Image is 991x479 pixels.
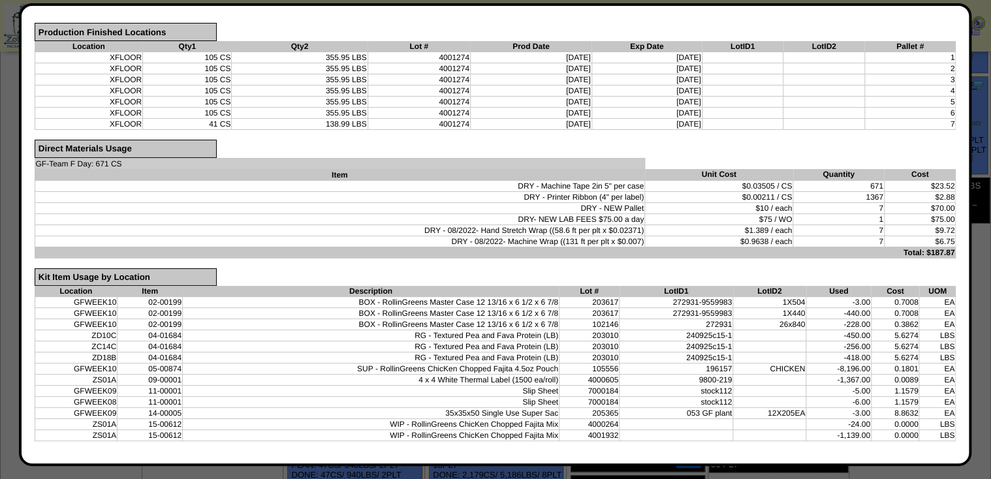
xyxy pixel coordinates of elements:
[871,419,919,430] td: 0.0000
[470,41,591,52] th: Prod Date
[470,96,591,107] td: [DATE]
[871,308,919,319] td: 0.7008
[864,107,955,118] td: 6
[591,41,702,52] th: Exp Date
[182,308,559,319] td: BOX - RollinGreens Master Case 12 13/16 x 6 1/2 x 6 7/8
[620,363,733,375] td: 196157
[35,52,143,63] td: XFLOOR
[35,297,118,308] td: GFWEEK10
[118,297,183,308] td: 02-00199
[806,297,872,308] td: -3.00
[35,408,118,419] td: GFWEEK09
[806,430,872,441] td: -1,139.00
[232,118,368,129] td: 138.99 LBS
[35,247,956,258] td: Total: $187.87
[919,308,956,319] td: EA
[620,286,733,297] th: LotID1
[143,41,232,52] th: Qty1
[864,85,955,96] td: 4
[118,397,183,408] td: 11-00001
[871,286,919,297] th: Cost
[919,419,956,430] td: LBS
[143,52,232,63] td: 105 CS
[35,85,143,96] td: XFLOOR
[864,41,955,52] th: Pallet #
[143,107,232,118] td: 105 CS
[645,169,793,180] th: Unit Cost
[182,352,559,363] td: RG - Textured Pea and Fava Protein (LB)
[35,286,118,297] th: Location
[182,330,559,341] td: RG - Textured Pea and Fava Protein (LB)
[35,330,118,341] td: ZD10C
[884,202,955,213] td: $70.00
[143,74,232,85] td: 105 CS
[806,319,872,330] td: -228.00
[559,419,619,430] td: 4000264
[919,430,956,441] td: LBS
[871,363,919,375] td: 0.1801
[591,63,702,74] td: [DATE]
[591,107,702,118] td: [DATE]
[884,236,955,247] td: $6.75
[559,330,619,341] td: 203010
[35,375,118,386] td: ZS01A
[919,286,956,297] th: UOM
[871,375,919,386] td: 0.0089
[35,180,645,191] td: DRY - Machine Tape 2in 5" per case
[470,74,591,85] td: [DATE]
[884,224,955,236] td: $9.72
[35,96,143,107] td: XFLOOR
[118,430,183,441] td: 15-00612
[232,52,368,63] td: 355.95 LBS
[620,375,733,386] td: 9800-219
[182,408,559,419] td: 35x35x50 Single Use Super Sac
[182,319,559,330] td: BOX - RollinGreens Master Case 12 13/16 x 6 1/2 x 6 7/8
[733,408,806,419] td: 12X205EA
[871,397,919,408] td: 1.1579
[919,386,956,397] td: EA
[232,85,368,96] td: 355.95 LBS
[35,118,143,129] td: XFLOOR
[559,352,619,363] td: 203010
[871,352,919,363] td: 5.6274
[591,74,702,85] td: [DATE]
[559,319,619,330] td: 102146
[35,341,118,352] td: ZC14C
[733,286,806,297] th: LotID2
[884,213,955,224] td: $75.00
[470,52,591,63] td: [DATE]
[470,107,591,118] td: [DATE]
[591,85,702,96] td: [DATE]
[806,397,872,408] td: -6.00
[864,118,955,129] td: 7
[368,96,470,107] td: 4001274
[368,41,470,52] th: Lot #
[793,213,885,224] td: 1
[35,23,217,41] div: Production Finished Locations
[864,96,955,107] td: 5
[620,341,733,352] td: 240925c15-1
[118,386,183,397] td: 11-00001
[884,191,955,202] td: $2.88
[35,386,118,397] td: GFWEEK09
[368,118,470,129] td: 4001274
[559,397,619,408] td: 7000184
[620,297,733,308] td: 272931-9559983
[620,397,733,408] td: stock112
[806,308,872,319] td: -440.00
[884,180,955,191] td: $23.52
[182,363,559,375] td: SUP - RollinGreens ChicKen Chopped Fajita 4.5oz Pouch
[35,224,645,236] td: DRY - 08/2022- Hand Stretch Wrap ((58.6 ft per plt x $0.02371)
[620,386,733,397] td: stock112
[35,308,118,319] td: GFWEEK10
[118,419,183,430] td: 15-00612
[591,52,702,63] td: [DATE]
[806,330,872,341] td: -450.00
[783,41,865,52] th: LotID2
[806,419,872,430] td: -24.00
[864,52,955,63] td: 1
[143,96,232,107] td: 105 CS
[35,352,118,363] td: ZD18B
[806,375,872,386] td: -1,367.00
[559,375,619,386] td: 4000605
